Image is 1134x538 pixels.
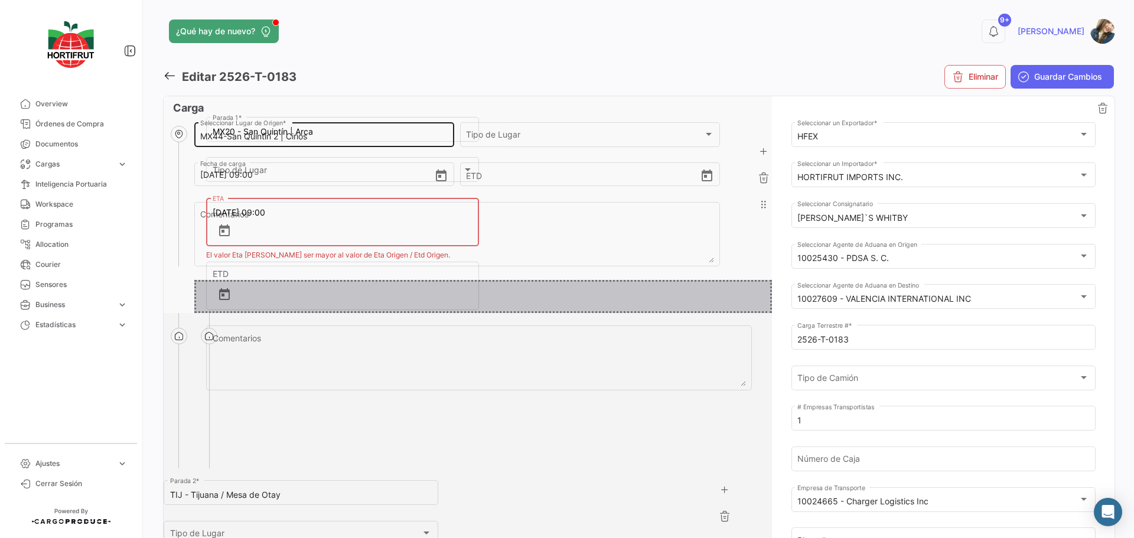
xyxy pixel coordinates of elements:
img: 67520e24-8e31-41af-9406-a183c2b4e474.jpg [1090,19,1115,44]
span: ¿Qué hay de nuevo? [176,25,255,37]
h4: Carga [173,100,204,116]
span: Sensores [35,279,128,290]
input: Escriba para buscar... [200,132,448,142]
span: Documentos [35,139,128,149]
span: Workspace [35,199,128,210]
mat-select-trigger: HFEX [797,131,818,141]
span: Ajustes [35,458,112,469]
span: [PERSON_NAME] [1018,25,1084,37]
span: Programas [35,219,128,230]
span: Inteligencia Portuaria [35,179,128,190]
mat-select-trigger: 10027609 - VALENCIA INTERNATIONAL INC [797,294,971,304]
button: Open calendar [700,168,714,181]
a: Allocation [9,234,132,255]
button: Eliminar [944,65,1006,89]
a: Inteligencia Portuaria [9,174,132,194]
mat-select-trigger: HORTIFRUT IMPORTS INC. [797,172,903,182]
span: Órdenes de Compra [35,119,128,129]
input: Seleccionar una fecha [200,154,434,195]
button: Guardar Cambios [1011,65,1114,89]
span: Overview [35,99,128,109]
mat-select-trigger: [PERSON_NAME]`S WHITBY [797,213,908,223]
mat-select-trigger: 10025430 - PDSA S. C. [797,253,889,263]
a: Documentos [9,134,132,154]
span: Tipo de Lugar [466,132,703,142]
span: Guardar Cambios [1034,71,1102,83]
span: Courier [35,259,128,270]
span: expand_more [117,458,128,469]
div: Abrir Intercom Messenger [1094,498,1122,526]
span: Tipo de Camión [797,375,1078,385]
span: Allocation [35,239,128,250]
span: Business [35,299,112,310]
img: logo-hortifrut.svg [41,14,100,75]
a: Programas [9,214,132,234]
a: Courier [9,255,132,275]
span: Cerrar Sesión [35,478,128,489]
mat-select-trigger: 10024665 - Charger Logistics Inc [797,496,928,506]
a: Workspace [9,194,132,214]
span: expand_more [117,319,128,330]
a: Sensores [9,275,132,295]
input: Escriba para buscar... [170,490,432,500]
h3: Editar 2526-T-0183 [182,69,296,86]
span: Cargas [35,159,112,169]
a: Órdenes de Compra [9,114,132,134]
span: Estadísticas [35,319,112,330]
span: expand_more [117,159,128,169]
button: ¿Qué hay de nuevo? [169,19,279,43]
button: Open calendar [434,168,448,181]
a: Overview [9,94,132,114]
span: expand_more [117,299,128,310]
